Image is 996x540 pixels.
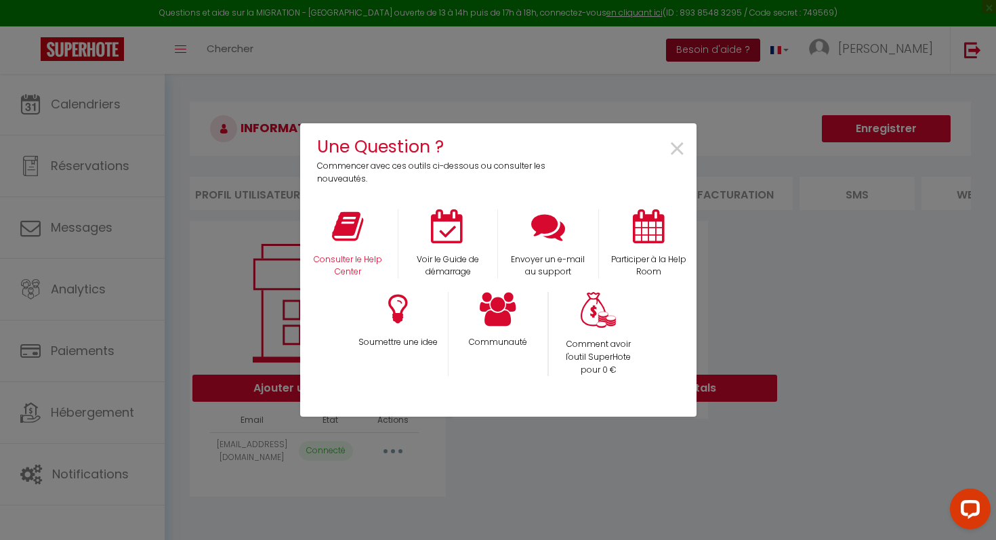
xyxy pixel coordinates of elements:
[668,134,686,165] button: Close
[507,253,589,279] p: Envoyer un e-mail au support
[668,128,686,171] span: ×
[608,253,690,279] p: Participer à la Help Room
[307,253,390,279] p: Consulter le Help Center
[581,292,616,328] img: Money bag
[317,160,555,186] p: Commencer avec ces outils ci-dessous ou consulter les nouveautés.
[407,253,489,279] p: Voir le Guide de démarrage
[317,133,555,160] h4: Une Question ?
[457,336,539,349] p: Communauté
[939,483,996,540] iframe: LiveChat chat widget
[356,336,439,349] p: Soumettre une idee
[558,338,640,377] p: Comment avoir l'outil SuperHote pour 0 €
